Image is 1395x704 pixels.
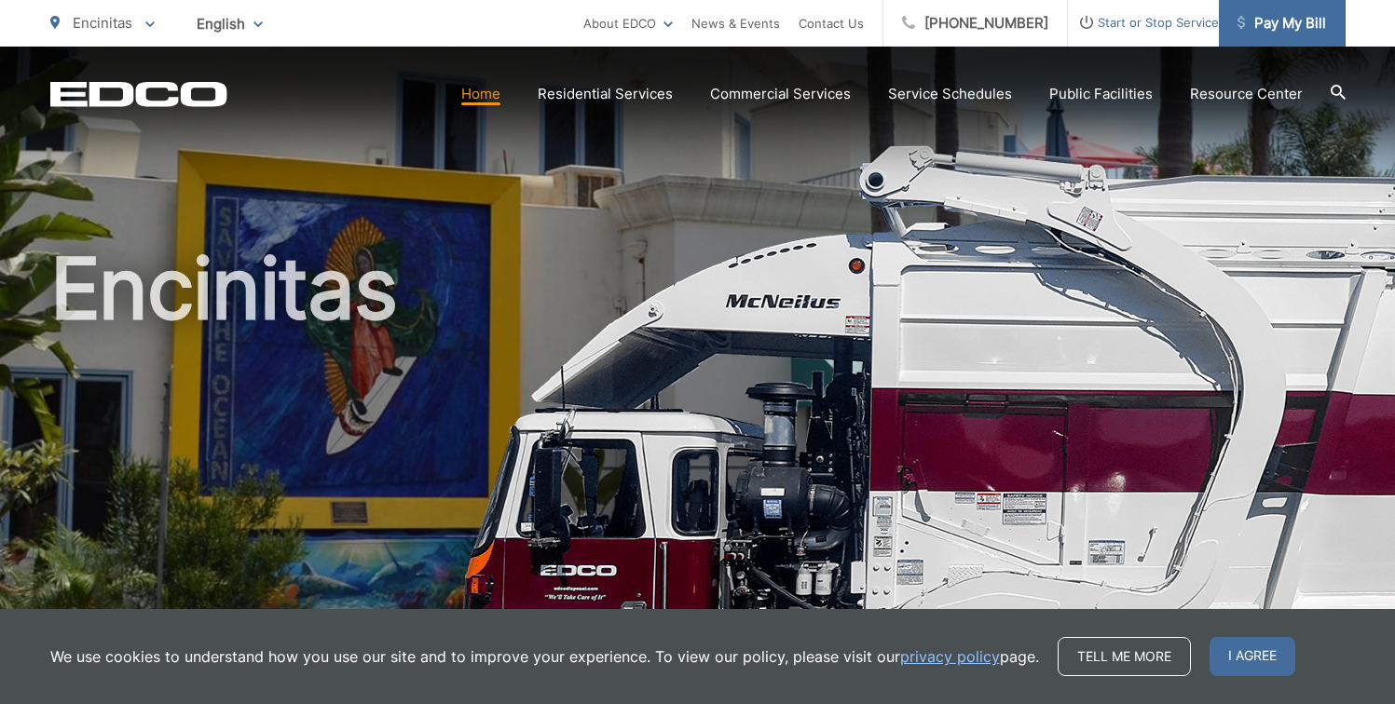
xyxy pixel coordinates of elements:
[1058,637,1191,676] a: Tell me more
[888,83,1012,105] a: Service Schedules
[1238,12,1326,34] span: Pay My Bill
[799,12,864,34] a: Contact Us
[691,12,780,34] a: News & Events
[461,83,500,105] a: Home
[73,14,132,32] span: Encinitas
[1210,637,1295,676] span: I agree
[900,645,1000,668] a: privacy policy
[1190,83,1303,105] a: Resource Center
[538,83,673,105] a: Residential Services
[50,645,1039,668] p: We use cookies to understand how you use our site and to improve your experience. To view our pol...
[1049,83,1153,105] a: Public Facilities
[710,83,851,105] a: Commercial Services
[583,12,673,34] a: About EDCO
[183,7,277,40] span: English
[50,81,227,107] a: EDCD logo. Return to the homepage.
